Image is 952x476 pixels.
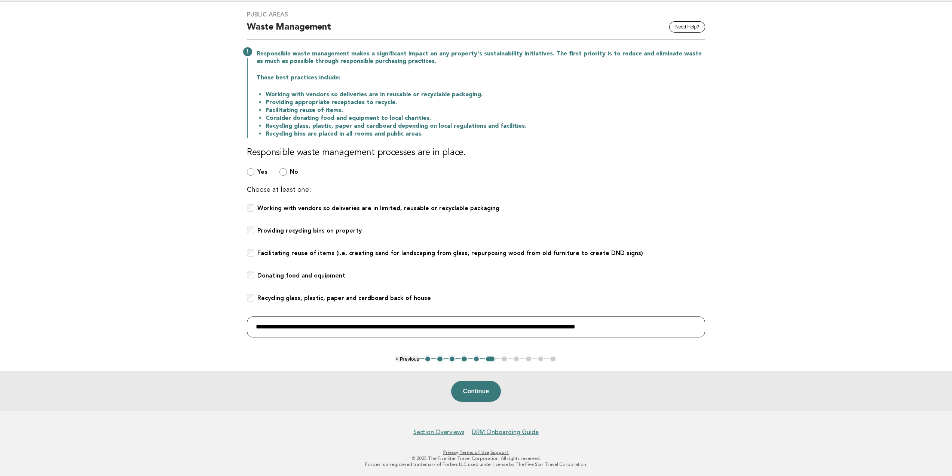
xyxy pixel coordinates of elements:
[257,227,362,234] b: Providing recycling bins on property
[424,355,432,363] button: 1
[449,355,456,363] button: 3
[257,204,499,212] b: Working with vendors so deliveries are in limited, reusable or recyclable packaging
[257,50,705,65] p: Responsible waste management makes a significant impact on any property's sustainability initiati...
[473,355,480,363] button: 5
[257,168,267,175] b: Yes
[460,355,468,363] button: 4
[247,21,705,40] h2: Waste Management
[472,428,539,436] a: DRM Onboarding Guide
[451,381,501,402] button: Continue
[247,455,705,461] p: © 2025 The Five Star Travel Corporation. All rights reserved.
[266,130,705,138] li: Recycling bins are placed in all rooms and public areas.
[247,461,705,467] p: Forbes is a registered trademark of Forbes LLC used under license by The Five Star Travel Corpora...
[247,147,705,159] h3: Responsible waste management processes are in place.
[395,356,419,362] button: < Previous
[257,272,345,279] b: Donating food and equipment
[266,98,705,106] li: Providing appropriate receptacles to recycle.
[485,355,496,363] button: 6
[257,74,705,82] p: These best practices include:
[266,122,705,130] li: Recycling glass, plastic, paper and cardboard depending on local regulations and facilities.
[443,450,458,455] a: Privacy
[266,114,705,122] li: Consider donating food and equipment to local charities.
[247,185,705,195] p: Choose at least one:
[266,91,705,98] li: Working with vendors so deliveries are in reusable or recyclable packaging.
[247,449,705,455] p: · ·
[290,168,298,175] b: No
[436,355,444,363] button: 2
[247,11,705,18] h3: Public Areas
[459,450,489,455] a: Terms of Use
[413,428,464,436] a: Section Overviews
[490,450,509,455] a: Support
[257,249,643,257] b: Facilitating reuse of items (i.e. creating sand for landscaping from glass, repurposing wood from...
[257,294,431,301] b: Recycling glass, plastic, paper and cardboard back of house
[266,106,705,114] li: Facilitating reuse of items.
[669,21,705,33] button: Need Help?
